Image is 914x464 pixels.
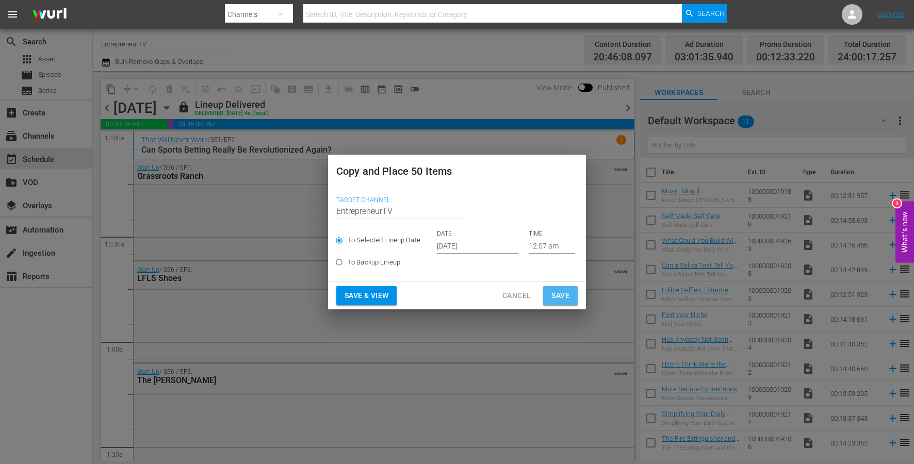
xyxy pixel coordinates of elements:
span: Search [697,4,725,23]
div: 2 [893,200,901,208]
span: menu [6,8,19,21]
p: DATE [437,229,518,238]
button: Open Feedback Widget [895,202,914,263]
a: Sign Out [877,10,904,19]
h2: Copy and Place 50 Items [336,163,578,179]
span: Target Channel [336,196,573,205]
span: To Selected Lineup Date [348,235,420,245]
button: Save & View [336,286,397,305]
span: Save [551,289,569,302]
img: ans4CAIJ8jUAAAAAAAAAAAAAAAAAAAAAAAAgQb4GAAAAAAAAAAAAAAAAAAAAAAAAJMjXAAAAAAAAAAAAAAAAAAAAAAAAgAT5G... [25,3,74,27]
button: Cancel [494,286,539,305]
span: Cancel [502,289,531,302]
p: TIME [529,229,575,238]
button: Save [543,286,578,305]
span: To Backup Lineup [348,257,400,268]
span: Save & View [345,289,388,302]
